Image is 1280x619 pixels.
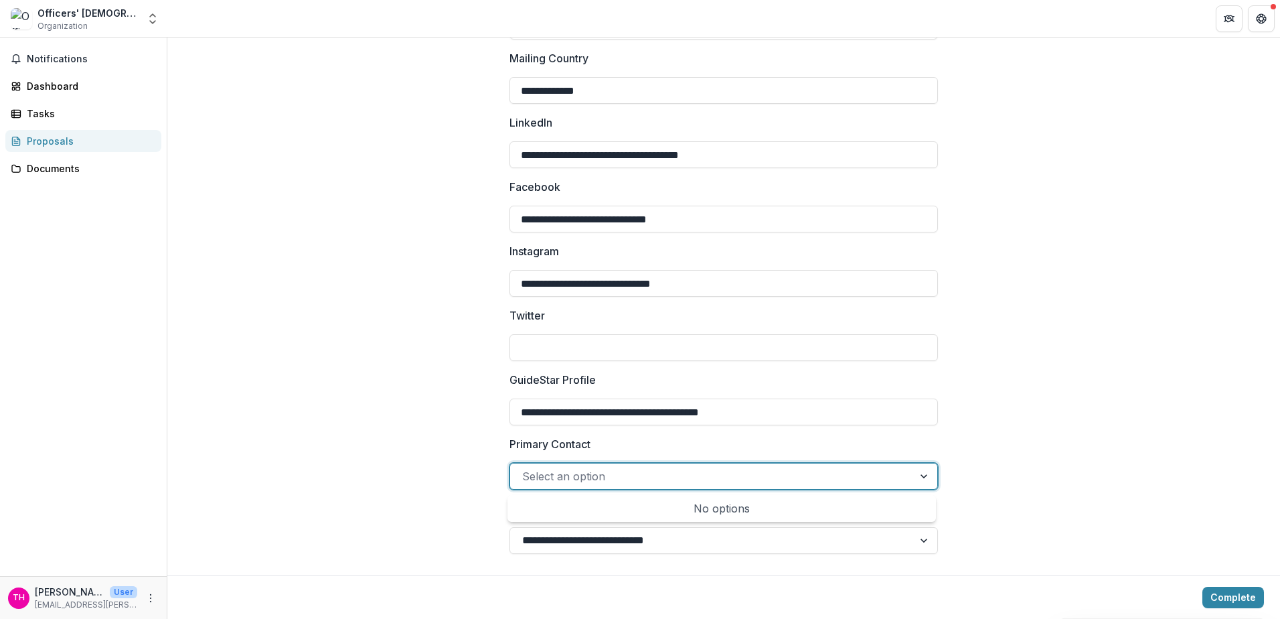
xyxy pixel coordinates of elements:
[507,495,936,522] div: Select options list
[509,243,559,259] p: Instagram
[5,102,161,125] a: Tasks
[27,134,151,148] div: Proposals
[35,585,104,599] p: [PERSON_NAME]
[510,495,933,522] div: No options
[1216,5,1243,32] button: Partners
[509,115,552,131] p: LinkedIn
[509,372,596,388] p: GuideStar Profile
[1202,587,1264,608] button: Complete
[110,586,137,598] p: User
[5,75,161,97] a: Dashboard
[27,79,151,93] div: Dashboard
[509,179,560,195] p: Facebook
[37,20,88,32] span: Organization
[509,436,590,452] p: Primary Contact
[37,6,138,20] div: Officers' [DEMOGRAPHIC_DATA] Fellowship of the [GEOGRAPHIC_DATA]
[27,161,151,176] div: Documents
[5,157,161,180] a: Documents
[13,594,25,602] div: Teppi Helms
[509,50,588,66] p: Mailing Country
[509,307,545,324] p: Twitter
[5,130,161,152] a: Proposals
[143,5,162,32] button: Open entity switcher
[1248,5,1275,32] button: Get Help
[35,599,137,611] p: [EMAIL_ADDRESS][PERSON_NAME][DOMAIN_NAME]
[27,107,151,121] div: Tasks
[11,8,32,29] img: Officers' Christian Fellowship of the USA
[5,48,161,70] button: Notifications
[27,54,156,65] span: Notifications
[143,590,159,606] button: More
